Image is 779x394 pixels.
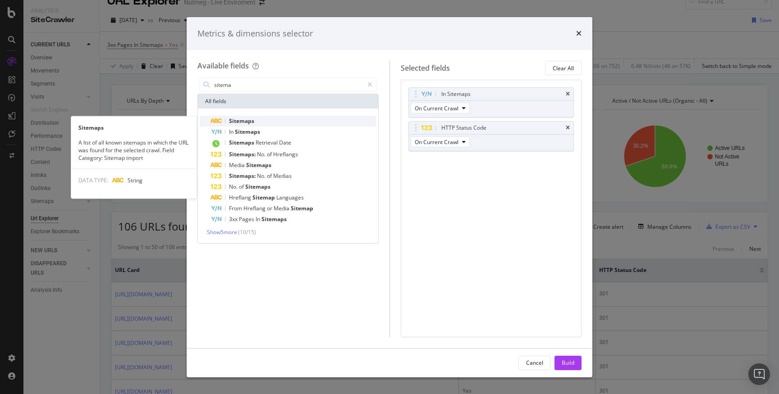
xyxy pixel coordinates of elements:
[518,356,551,370] button: Cancel
[545,61,582,75] button: Clear All
[261,215,287,223] span: Sitemaps
[229,194,252,201] span: Hreflang
[187,17,592,377] div: modal
[554,356,582,370] button: Build
[229,215,239,223] span: 3xx
[229,150,257,158] span: Sitemaps:
[411,136,470,147] button: On Current Crawl
[257,172,267,180] span: No.
[71,138,197,161] div: A list of all known sitemaps in which the URL was found for the selected crawl. Field Category: S...
[245,183,270,190] span: Sitemaps
[256,139,279,146] span: Retrieval
[401,63,450,73] div: Selected fields
[229,172,257,180] span: Sitemaps:
[267,172,273,180] span: of
[566,91,570,97] div: times
[229,204,243,212] span: From
[274,204,291,212] span: Media
[198,94,378,109] div: All fields
[239,183,245,190] span: of
[415,104,458,112] span: On Current Crawl
[408,121,574,151] div: HTTP Status CodetimesOn Current Crawl
[197,28,313,40] div: Metrics & dimensions selector
[441,123,486,132] div: HTTP Status Code
[252,194,276,201] span: Sitemap
[229,183,239,190] span: No.
[229,117,254,125] span: Sitemaps
[267,150,273,158] span: of
[229,161,246,169] span: Media
[415,138,458,146] span: On Current Crawl
[576,28,582,40] div: times
[553,64,574,72] div: Clear All
[257,150,267,158] span: No.
[207,228,237,236] span: Show 5 more
[748,363,770,385] div: Open Intercom Messenger
[562,359,574,367] div: Build
[267,204,274,212] span: or
[526,359,543,367] div: Cancel
[243,204,267,212] span: Hreflang
[239,215,256,223] span: Pages
[276,194,304,201] span: Languages
[256,215,261,223] span: In
[71,123,197,131] div: Sitemaps
[566,125,570,131] div: times
[229,139,256,146] span: Sitemaps
[411,103,470,113] button: On Current Crawl
[238,228,256,236] span: ( 10 / 15 )
[441,90,471,99] div: In Sitemaps
[213,78,363,91] input: Search by field name
[246,161,271,169] span: Sitemaps
[229,128,235,136] span: In
[197,61,249,71] div: Available fields
[408,87,574,118] div: In SitemapstimesOn Current Crawl
[273,150,298,158] span: Hreflangs
[235,128,260,136] span: Sitemaps
[273,172,292,180] span: Medias
[279,139,291,146] span: Date
[291,204,313,212] span: Sitemap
